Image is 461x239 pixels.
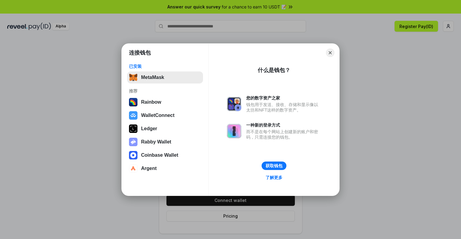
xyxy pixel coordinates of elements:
div: 而不是在每个网站上创建新的账户和密码，只需连接您的钱包。 [246,129,321,140]
button: 获取钱包 [262,162,286,170]
div: Argent [141,166,157,171]
div: 钱包用于发送、接收、存储和显示像以太坊和NFT这样的数字资产。 [246,102,321,113]
a: 了解更多 [262,174,286,181]
div: Rabby Wallet [141,139,171,145]
img: svg+xml,%3Csvg%20width%3D%2228%22%20height%3D%2228%22%20viewBox%3D%220%200%2028%2028%22%20fill%3D... [129,164,137,173]
button: Ledger [127,123,203,135]
button: WalletConnect [127,109,203,121]
div: 获取钱包 [266,163,282,168]
div: 了解更多 [266,175,282,180]
button: Rabby Wallet [127,136,203,148]
img: svg+xml,%3Csvg%20xmlns%3D%22http%3A%2F%2Fwww.w3.org%2F2000%2Fsvg%22%20width%3D%2228%22%20height%3... [129,124,137,133]
div: MetaMask [141,75,164,80]
div: Rainbow [141,99,161,105]
button: Argent [127,162,203,175]
div: Coinbase Wallet [141,153,178,158]
div: 已安装 [129,64,201,69]
button: Rainbow [127,96,203,108]
div: WalletConnect [141,113,175,118]
img: svg+xml,%3Csvg%20xmlns%3D%22http%3A%2F%2Fwww.w3.org%2F2000%2Fsvg%22%20fill%3D%22none%22%20viewBox... [227,124,241,138]
h1: 连接钱包 [129,49,151,56]
button: Close [326,49,334,57]
button: MetaMask [127,71,203,83]
img: svg+xml,%3Csvg%20width%3D%2228%22%20height%3D%2228%22%20viewBox%3D%220%200%2028%2028%22%20fill%3D... [129,151,137,159]
div: 一种新的登录方式 [246,122,321,128]
button: Coinbase Wallet [127,149,203,161]
img: svg+xml,%3Csvg%20xmlns%3D%22http%3A%2F%2Fwww.w3.org%2F2000%2Fsvg%22%20fill%3D%22none%22%20viewBox... [227,97,241,111]
img: svg+xml,%3Csvg%20width%3D%22120%22%20height%3D%22120%22%20viewBox%3D%220%200%20120%20120%22%20fil... [129,98,137,106]
div: 什么是钱包？ [258,67,290,74]
div: 推荐 [129,88,201,94]
img: svg+xml,%3Csvg%20xmlns%3D%22http%3A%2F%2Fwww.w3.org%2F2000%2Fsvg%22%20fill%3D%22none%22%20viewBox... [129,138,137,146]
img: svg+xml,%3Csvg%20fill%3D%22none%22%20height%3D%2233%22%20viewBox%3D%220%200%2035%2033%22%20width%... [129,73,137,82]
img: svg+xml,%3Csvg%20width%3D%2228%22%20height%3D%2228%22%20viewBox%3D%220%200%2028%2028%22%20fill%3D... [129,111,137,120]
div: 您的数字资产之家 [246,95,321,101]
div: Ledger [141,126,157,131]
